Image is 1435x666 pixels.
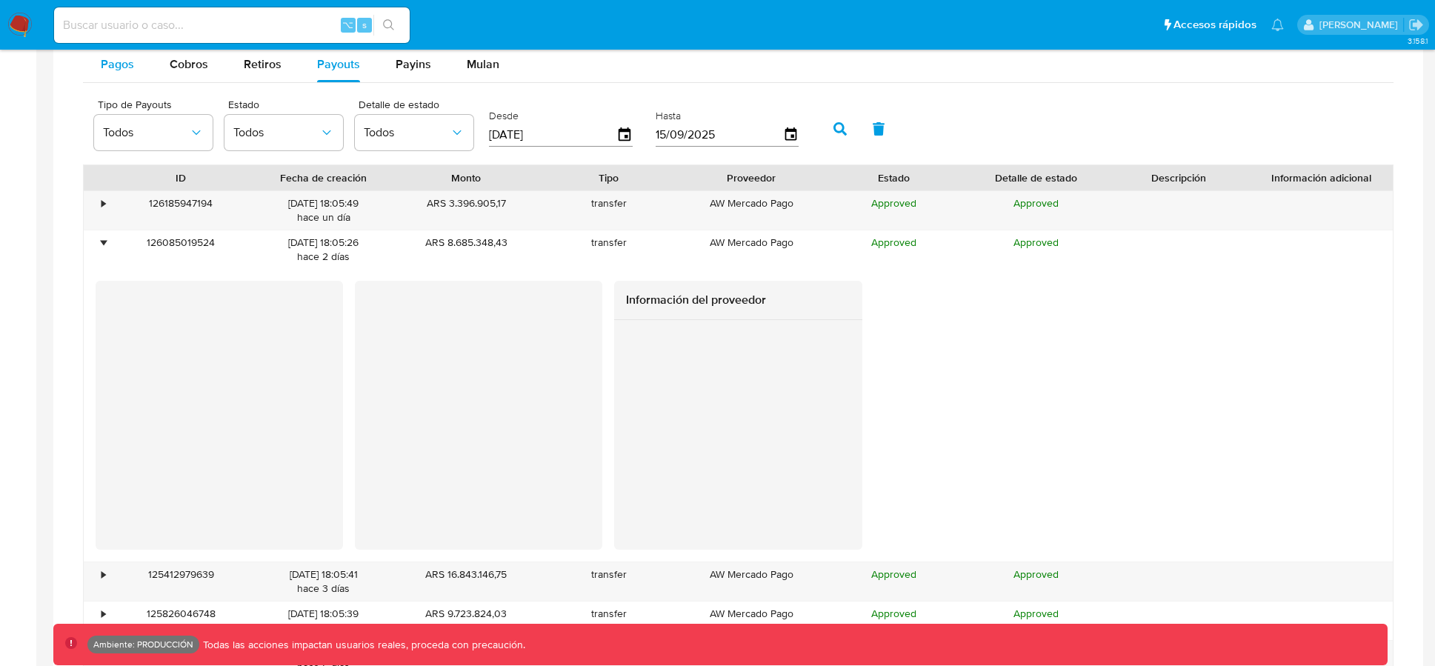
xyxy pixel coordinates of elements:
span: ⌥ [342,18,353,32]
span: s [362,18,367,32]
input: Buscar usuario o caso... [54,16,410,35]
button: search-icon [373,15,404,36]
p: kevin.palacios@mercadolibre.com [1319,18,1403,32]
p: Ambiente: PRODUCCIÓN [93,642,193,647]
a: Notificaciones [1271,19,1284,31]
span: Accesos rápidos [1173,17,1256,33]
a: Salir [1408,17,1424,33]
span: 3.158.1 [1408,35,1428,47]
p: Todas las acciones impactan usuarios reales, proceda con precaución. [199,638,525,652]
